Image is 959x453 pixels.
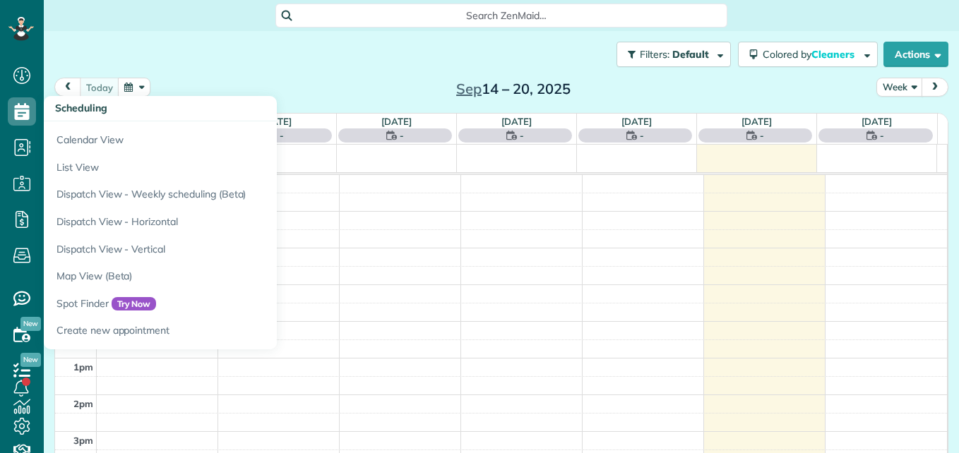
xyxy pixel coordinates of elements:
h2: 14 – 20, 2025 [425,81,602,97]
a: [DATE] [862,116,892,127]
span: - [880,128,884,143]
span: - [520,128,524,143]
button: Actions [883,42,948,67]
button: today [80,78,119,97]
span: - [280,128,284,143]
a: Filters: Default [609,42,731,67]
a: Map View (Beta) [44,262,397,290]
span: Filters: [640,48,669,61]
button: Colored byCleaners [738,42,878,67]
a: List View [44,154,397,181]
span: Default [672,48,710,61]
span: Try Now [112,297,157,311]
span: 1pm [73,361,93,373]
span: 3pm [73,435,93,446]
a: [DATE] [501,116,532,127]
span: - [400,128,404,143]
button: next [922,78,948,97]
a: Dispatch View - Weekly scheduling (Beta) [44,181,397,208]
span: Colored by [763,48,859,61]
span: Scheduling [55,102,107,114]
a: [DATE] [621,116,652,127]
span: - [760,128,764,143]
button: prev [54,78,81,97]
span: New [20,353,41,367]
a: [DATE] [261,116,292,127]
a: Calendar View [44,121,397,154]
span: Cleaners [811,48,857,61]
a: [DATE] [381,116,412,127]
span: New [20,317,41,331]
a: [DATE] [741,116,772,127]
button: Filters: Default [616,42,731,67]
span: Sep [456,80,482,97]
span: - [640,128,644,143]
span: 2pm [73,398,93,409]
button: Week [876,78,923,97]
a: Create new appointment [44,317,397,349]
a: Dispatch View - Vertical [44,236,397,263]
a: Dispatch View - Horizontal [44,208,397,236]
a: Spot FinderTry Now [44,290,397,318]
